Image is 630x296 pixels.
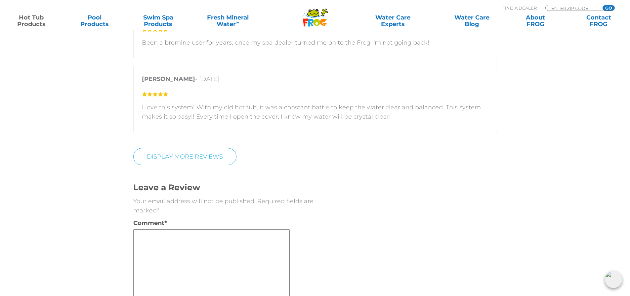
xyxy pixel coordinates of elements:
sup: ∞ [236,19,239,25]
p: I love this system! With my old hot tub, it was a constant battle to keep the water clear and bal... [142,103,488,121]
a: Hot TubProducts [7,14,56,27]
a: ContactFROG [574,14,623,27]
label: Comment [133,218,181,228]
input: Zip Code Form [551,5,595,11]
strong: [PERSON_NAME] [142,75,195,83]
h3: Leave a Review [133,182,315,193]
span: Your email address will not be published. [133,198,256,205]
a: AboutFROG [511,14,560,27]
a: PoolProducts [70,14,119,27]
img: openIcon [605,271,622,288]
p: Been a bromine user for years, once my spa dealer turned me on to the Frog I'm not going back! [142,38,488,47]
a: Water CareExperts [353,14,433,27]
input: GO [603,5,614,11]
p: - [DATE] [142,74,488,87]
a: Fresh MineralWater∞ [197,14,259,27]
span: Required fields are marked [133,198,314,214]
p: Find A Dealer [502,5,537,11]
a: Water CareBlog [447,14,496,27]
a: Swim SpaProducts [134,14,183,27]
a: Display More Reviews [133,148,236,165]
